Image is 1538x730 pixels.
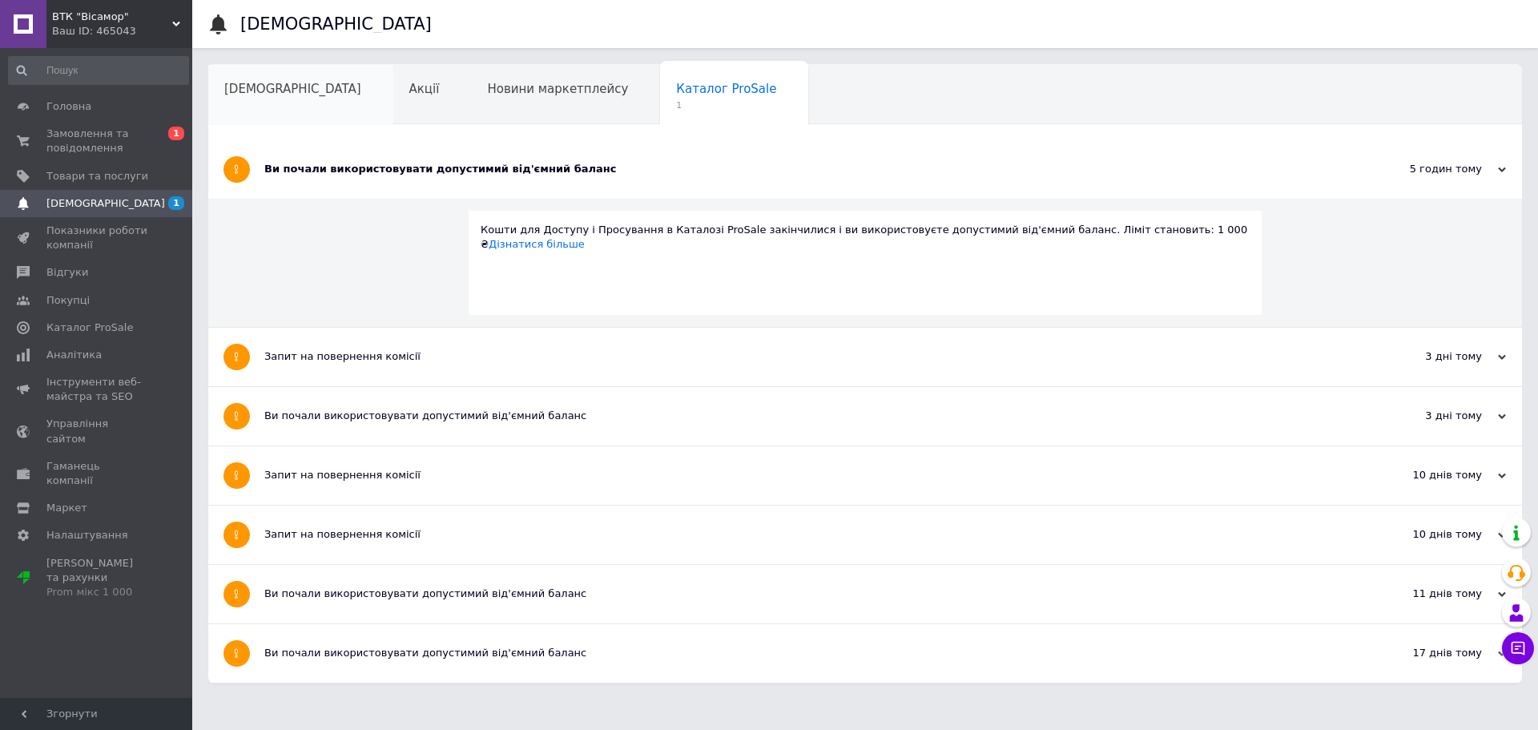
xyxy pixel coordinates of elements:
div: Кошти для Доступу і Просування в Каталозі ProSale закінчилися і ви використовуєте допустимий від'... [481,223,1250,252]
span: 1 [168,127,184,140]
span: Акції [409,82,440,96]
div: 10 днів тому [1346,527,1506,542]
div: Ваш ID: 465043 [52,24,192,38]
span: Показники роботи компанії [46,224,148,252]
span: Відгуки [46,265,88,280]
input: Пошук [8,56,189,85]
span: Головна [46,99,91,114]
span: [DEMOGRAPHIC_DATA] [46,196,165,211]
div: 3 дні тому [1346,409,1506,423]
span: 1 [168,196,184,210]
a: Дізнатися більше [489,238,585,250]
span: [PERSON_NAME] та рахунки [46,556,148,600]
div: 11 днів тому [1346,587,1506,601]
div: Prom мікс 1 000 [46,585,148,599]
span: Покупці [46,293,90,308]
span: ВТК "Вісамор" [52,10,172,24]
span: Гаманець компанії [46,459,148,488]
button: Чат з покупцем [1502,632,1534,664]
span: [DEMOGRAPHIC_DATA] [224,82,361,96]
div: Ви почали використовувати допустимий від'ємний баланс [264,646,1346,660]
div: 3 дні тому [1346,349,1506,364]
span: Товари та послуги [46,169,148,184]
span: Замовлення та повідомлення [46,127,148,155]
span: Новини маркетплейсу [487,82,628,96]
span: Налаштування [46,528,128,542]
div: Ви почали використовувати допустимий від'ємний баланс [264,162,1346,176]
span: Управління сайтом [46,417,148,446]
span: Аналітика [46,348,102,362]
div: Ви почали використовувати допустимий від'ємний баланс [264,587,1346,601]
span: Маркет [46,501,87,515]
span: Каталог ProSale [46,321,133,335]
span: Каталог ProSale [676,82,776,96]
div: 10 днів тому [1346,468,1506,482]
span: Інструменти веб-майстра та SEO [46,375,148,404]
h1: [DEMOGRAPHIC_DATA] [240,14,432,34]
div: Ви почали використовувати допустимий від'ємний баланс [264,409,1346,423]
div: Запит на повернення комісії [264,349,1346,364]
div: Запит на повернення комісії [264,527,1346,542]
div: 5 годин тому [1346,162,1506,176]
span: 1 [676,99,776,111]
div: Запит на повернення комісії [264,468,1346,482]
div: 17 днів тому [1346,646,1506,660]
